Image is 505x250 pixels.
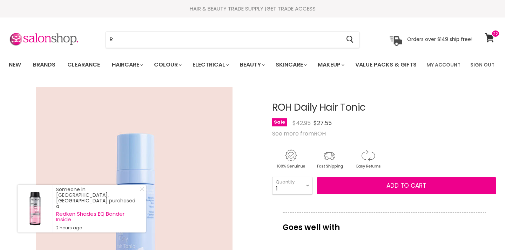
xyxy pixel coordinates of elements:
p: Goes well with [283,212,486,235]
a: GET TRADE ACCESS [267,5,316,12]
button: Add to cart [317,177,496,195]
a: Colour [149,57,186,72]
img: returns.gif [349,148,386,170]
span: $42.95 [292,119,311,127]
input: Search [106,32,341,48]
a: Close Notification [137,187,144,194]
a: Brands [28,57,61,72]
span: Sale [272,118,287,126]
a: Clearance [62,57,105,72]
svg: Close Icon [140,187,144,191]
a: Skincare [270,57,311,72]
img: genuine.gif [272,148,309,170]
a: Electrical [187,57,233,72]
div: Someone in [GEOGRAPHIC_DATA], [GEOGRAPHIC_DATA] purchased a [56,187,139,231]
a: My Account [422,57,465,72]
a: Makeup [312,57,349,72]
a: Redken Shades EQ Bonder Inside [56,211,139,222]
select: Quantity [272,177,312,194]
span: Add to cart [386,181,426,190]
a: Beauty [235,57,269,72]
ul: Main menu [4,55,422,75]
a: Haircare [107,57,147,72]
a: Sign Out [466,57,499,72]
h1: ROH Daily Hair Tonic [272,102,496,113]
a: Value Packs & Gifts [350,57,422,72]
form: Product [106,31,359,48]
button: Search [341,32,359,48]
img: shipping.gif [311,148,348,170]
a: New [4,57,26,72]
iframe: Gorgias live chat messenger [470,217,498,243]
a: ROH [314,130,326,138]
a: Visit product page [18,185,53,232]
p: Orders over $149 ship free! [407,36,472,42]
span: $27.55 [314,119,332,127]
small: 2 hours ago [56,225,139,231]
span: See more from [272,130,326,138]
